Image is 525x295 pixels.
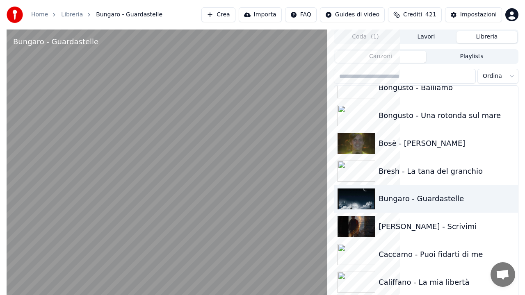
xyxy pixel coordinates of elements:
[445,7,502,22] button: Impostazioni
[379,249,515,260] div: Caccamo - Puoi fidarti di me
[320,7,385,22] button: Guides di video
[335,51,426,63] button: Canzoni
[426,51,517,63] button: Playlists
[379,82,515,93] div: Bongusto - Balliamo
[483,72,502,80] span: Ordina
[379,138,515,149] div: Bosè - [PERSON_NAME]
[96,11,162,19] span: Bungaro - Guardastelle
[285,7,317,22] button: FAQ
[403,11,422,19] span: Crediti
[31,11,48,19] a: Home
[335,31,396,43] button: Coda
[31,11,162,19] nav: breadcrumb
[371,33,379,41] span: ( 1 )
[13,36,98,48] div: Bungaro - Guardastelle
[425,11,436,19] span: 421
[201,7,235,22] button: Crea
[388,7,442,22] button: Crediti421
[239,7,282,22] button: Importa
[7,7,23,23] img: youka
[491,262,515,287] div: Aprire la chat
[379,277,515,288] div: Califfano - La mia libertà
[457,31,517,43] button: Libreria
[379,221,515,232] div: [PERSON_NAME] - Scrivimi
[460,11,497,19] div: Impostazioni
[396,31,457,43] button: Lavori
[61,11,83,19] a: Libreria
[379,193,515,204] div: Bungaro - Guardastelle
[379,110,515,121] div: Bongusto - Una rotonda sul mare
[379,166,515,177] div: Bresh - La tana del granchio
